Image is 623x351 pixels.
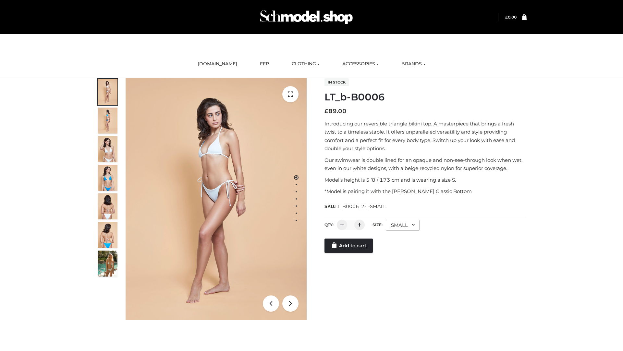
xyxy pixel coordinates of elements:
span: £ [324,108,328,115]
p: Model’s height is 5 ‘8 / 173 cm and is wearing a size S. [324,176,527,184]
span: SKU: [324,202,386,210]
p: Our swimwear is double lined for an opaque and non-see-through look when wet, even in our white d... [324,156,527,173]
img: Schmodel Admin 964 [258,4,355,30]
a: CLOTHING [287,57,324,71]
p: Introducing our reversible triangle bikini top. A masterpiece that brings a fresh twist to a time... [324,120,527,153]
bdi: 0.00 [505,15,517,19]
a: [DOMAIN_NAME] [193,57,242,71]
img: ArielClassicBikiniTop_CloudNine_AzureSky_OW114ECO_1 [126,78,307,320]
bdi: 89.00 [324,108,347,115]
img: ArielClassicBikiniTop_CloudNine_AzureSky_OW114ECO_7-scaled.jpg [98,193,117,219]
img: Arieltop_CloudNine_AzureSky2.jpg [98,251,117,277]
img: ArielClassicBikiniTop_CloudNine_AzureSky_OW114ECO_2-scaled.jpg [98,108,117,134]
a: ACCESSORIES [337,57,384,71]
img: ArielClassicBikiniTop_CloudNine_AzureSky_OW114ECO_8-scaled.jpg [98,222,117,248]
label: Size: [373,222,383,227]
a: Add to cart [324,239,373,253]
h1: LT_b-B0006 [324,91,527,103]
span: LT_B0006_2-_-SMALL [335,203,386,209]
div: SMALL [386,220,420,231]
label: QTY: [324,222,334,227]
span: £ [505,15,508,19]
p: *Model is pairing it with the [PERSON_NAME] Classic Bottom [324,187,527,196]
span: In stock [324,78,349,86]
a: FFP [255,57,274,71]
img: ArielClassicBikiniTop_CloudNine_AzureSky_OW114ECO_4-scaled.jpg [98,165,117,191]
a: BRANDS [397,57,430,71]
img: ArielClassicBikiniTop_CloudNine_AzureSky_OW114ECO_3-scaled.jpg [98,136,117,162]
img: ArielClassicBikiniTop_CloudNine_AzureSky_OW114ECO_1-scaled.jpg [98,79,117,105]
a: £0.00 [505,15,517,19]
